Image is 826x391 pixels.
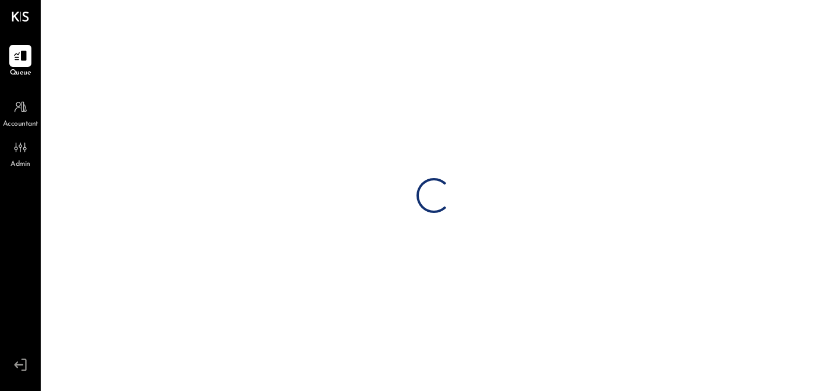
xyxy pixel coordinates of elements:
[1,136,40,170] a: Admin
[1,45,40,79] a: Queue
[10,159,30,170] span: Admin
[10,68,31,79] span: Queue
[3,119,38,130] span: Accountant
[1,96,40,130] a: Accountant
